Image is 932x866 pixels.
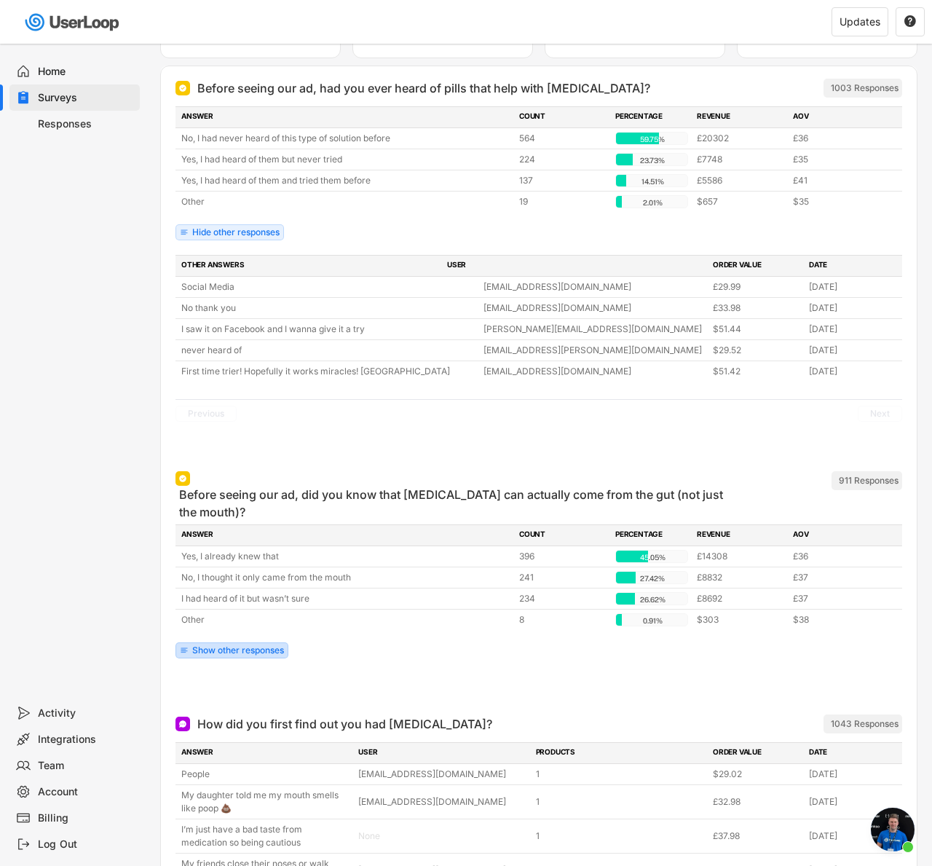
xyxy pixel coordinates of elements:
[619,593,686,606] div: 26.62%
[713,302,800,315] div: £33.98
[809,280,896,294] div: [DATE]
[793,571,880,584] div: £37
[713,323,800,336] div: $51.44
[697,195,784,208] div: $657
[619,551,686,564] div: 45.05%
[483,280,704,294] div: [EMAIL_ADDRESS][DOMAIN_NAME]
[697,111,784,124] div: REVENUE
[619,572,686,585] div: 27.42%
[536,795,704,808] div: 1
[519,529,607,542] div: COUNT
[697,174,784,187] div: £5586
[697,571,784,584] div: £8832
[831,718,899,730] div: 1043 Responses
[619,154,686,167] div: 23.73%
[38,65,134,79] div: Home
[181,344,475,357] div: never heard of
[809,259,896,272] div: DATE
[181,823,349,849] div: I’m just have a bad taste from medication so being cautious
[519,111,607,124] div: COUNT
[536,830,704,843] div: 1
[179,486,742,521] div: Before seeing our ad, did you know that [MEDICAL_DATA] can actually come from the gut (not just t...
[713,365,800,378] div: $51.42
[519,571,607,584] div: 241
[793,111,880,124] div: AOV
[181,132,510,145] div: No, I had never heard of this type of solution before
[519,153,607,166] div: 224
[38,706,134,720] div: Activity
[615,111,688,124] div: PERCENTAGE
[175,406,237,422] button: Previous
[697,132,784,145] div: £20302
[809,365,896,378] div: [DATE]
[809,302,896,315] div: [DATE]
[793,529,880,542] div: AOV
[22,7,125,37] img: userloop-logo-01.svg
[713,747,800,760] div: ORDER VALUE
[38,91,134,105] div: Surveys
[536,747,704,760] div: PRODUCTS
[519,613,607,626] div: 8
[358,795,526,808] div: [EMAIL_ADDRESS][DOMAIN_NAME]
[38,117,134,131] div: Responses
[615,529,688,542] div: PERCENTAGE
[181,259,438,272] div: OTHER ANSWERS
[181,571,510,584] div: No, I thought it only came from the mouth
[192,228,280,237] div: Hide other responses
[809,830,896,843] div: [DATE]
[519,195,607,208] div: 19
[809,747,896,760] div: DATE
[697,613,784,626] div: $303
[831,82,899,94] div: 1003 Responses
[793,132,880,145] div: £36
[619,614,686,627] div: 0.91%
[793,195,880,208] div: $35
[483,302,704,315] div: [EMAIL_ADDRESS][DOMAIN_NAME]
[181,365,475,378] div: First time trier! Hopefully it works miracles! [GEOGRAPHIC_DATA]
[447,259,704,272] div: USER
[519,132,607,145] div: 564
[358,768,526,781] div: [EMAIL_ADDRESS][DOMAIN_NAME]
[181,747,349,760] div: ANSWER
[38,733,134,747] div: Integrations
[697,592,784,605] div: £8692
[536,768,704,781] div: 1
[858,406,902,422] button: Next
[181,302,475,315] div: No thank you
[483,323,704,336] div: [PERSON_NAME][EMAIL_ADDRESS][DOMAIN_NAME]
[181,195,510,208] div: Other
[697,153,784,166] div: £7748
[697,550,784,563] div: £14308
[809,795,896,808] div: [DATE]
[38,811,134,825] div: Billing
[519,174,607,187] div: 137
[483,365,704,378] div: [EMAIL_ADDRESS][DOMAIN_NAME]
[181,613,510,626] div: Other
[181,592,510,605] div: I had heard of it but wasn’t sure
[793,550,880,563] div: £36
[871,808,915,851] div: Open chat
[809,323,896,336] div: [DATE]
[181,111,510,124] div: ANSWER
[197,715,492,733] div: How did you first find out you had [MEDICAL_DATA]?
[793,613,880,626] div: $38
[181,768,349,781] div: People
[809,344,896,357] div: [DATE]
[619,196,686,209] div: 2.01%
[793,153,880,166] div: £35
[697,529,784,542] div: REVENUE
[178,84,187,92] img: Single Select
[619,133,686,146] div: 59.75%
[904,15,916,28] text: 
[713,344,800,357] div: $29.52
[181,529,510,542] div: ANSWER
[840,17,880,27] div: Updates
[181,323,475,336] div: I saw it on Facebook and I wanna give it a try
[181,174,510,187] div: Yes, I had heard of them and tried them before
[181,280,475,294] div: Social Media
[793,174,880,187] div: £41
[483,344,704,357] div: [EMAIL_ADDRESS][PERSON_NAME][DOMAIN_NAME]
